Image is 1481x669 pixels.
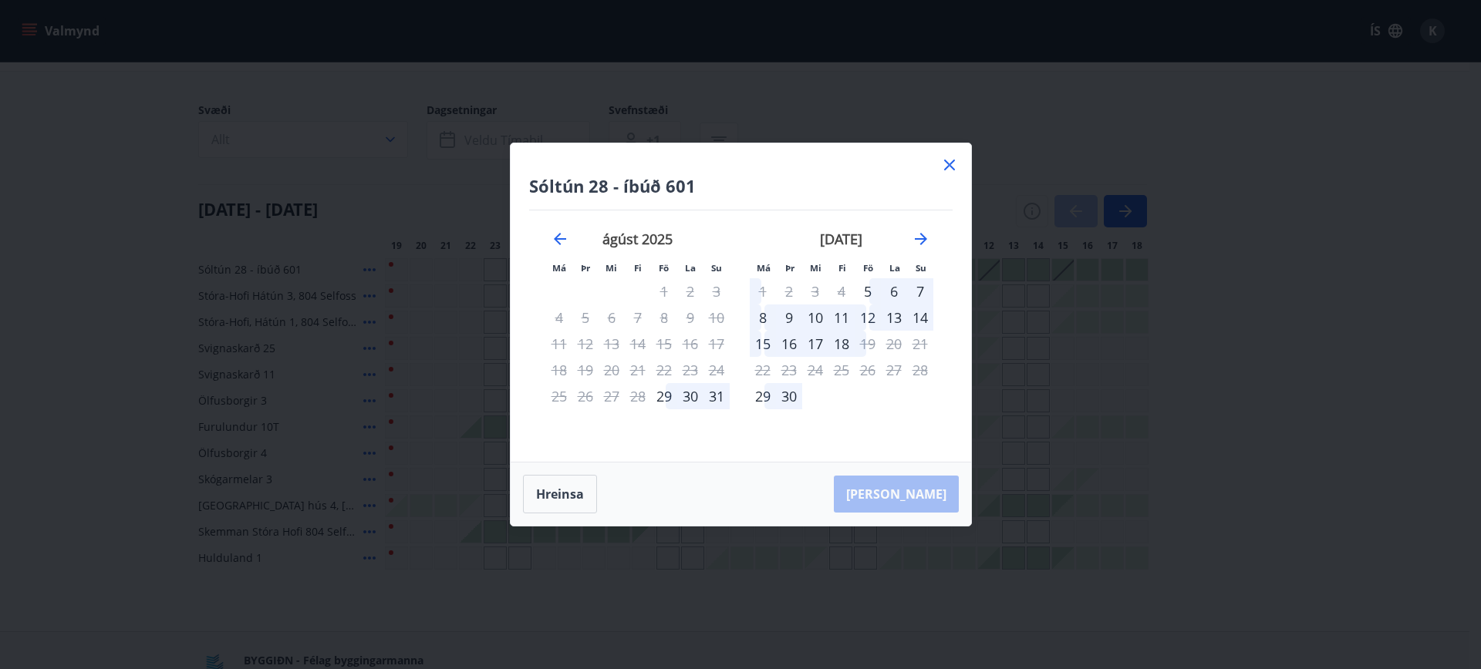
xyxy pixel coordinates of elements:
td: Not available. laugardagur, 2. ágúst 2025 [677,278,703,304]
td: Not available. laugardagur, 9. ágúst 2025 [677,304,703,331]
small: Mi [606,262,617,274]
td: Not available. föstudagur, 8. ágúst 2025 [651,304,677,331]
h4: Sóltún 28 - íbúð 601 [529,174,953,197]
button: Hreinsa [523,475,597,513]
td: Not available. mánudagur, 4. ágúst 2025 [546,304,572,331]
td: Choose miðvikudagur, 17. september 2025 as your check-in date. It’s available. [802,331,828,357]
td: Not available. miðvikudagur, 3. september 2025 [802,278,828,304]
div: 8 [750,304,776,331]
td: Not available. mánudagur, 1. september 2025 [750,278,776,304]
td: Choose föstudagur, 5. september 2025 as your check-in date. It’s available. [855,278,881,304]
small: Fi [838,262,846,274]
td: Not available. föstudagur, 22. ágúst 2025 [651,357,677,383]
td: Not available. föstudagur, 1. ágúst 2025 [651,278,677,304]
td: Not available. miðvikudagur, 20. ágúst 2025 [599,357,625,383]
td: Choose mánudagur, 8. september 2025 as your check-in date. It’s available. [750,304,776,331]
td: Not available. fimmtudagur, 4. september 2025 [828,278,855,304]
div: 15 [750,331,776,357]
strong: [DATE] [820,230,862,248]
div: 30 [776,383,802,409]
div: Move forward to switch to the next month. [912,230,930,248]
td: Not available. fimmtudagur, 21. ágúst 2025 [625,357,651,383]
td: Not available. föstudagur, 19. september 2025 [855,331,881,357]
td: Choose fimmtudagur, 11. september 2025 as your check-in date. It’s available. [828,304,855,331]
td: Not available. mánudagur, 22. september 2025 [750,357,776,383]
div: Aðeins innritun í boði [750,383,776,409]
div: 7 [907,278,933,304]
div: 14 [907,304,933,331]
strong: ágúst 2025 [602,230,673,248]
td: Not available. þriðjudagur, 23. september 2025 [776,357,802,383]
div: 30 [677,383,703,409]
td: Choose mánudagur, 15. september 2025 as your check-in date. It’s available. [750,331,776,357]
td: Not available. föstudagur, 26. september 2025 [855,357,881,383]
td: Choose föstudagur, 12. september 2025 as your check-in date. It’s available. [855,304,881,331]
td: Not available. laugardagur, 23. ágúst 2025 [677,357,703,383]
td: Not available. sunnudagur, 24. ágúst 2025 [703,357,730,383]
td: Not available. þriðjudagur, 2. september 2025 [776,278,802,304]
td: Not available. miðvikudagur, 13. ágúst 2025 [599,331,625,357]
td: Not available. sunnudagur, 17. ágúst 2025 [703,331,730,357]
td: Not available. föstudagur, 15. ágúst 2025 [651,331,677,357]
td: Not available. þriðjudagur, 12. ágúst 2025 [572,331,599,357]
small: Mi [810,262,821,274]
td: Choose þriðjudagur, 16. september 2025 as your check-in date. It’s available. [776,331,802,357]
td: Not available. miðvikudagur, 6. ágúst 2025 [599,304,625,331]
div: Aðeins útritun í boði [855,331,881,357]
td: Choose þriðjudagur, 30. september 2025 as your check-in date. It’s available. [776,383,802,409]
div: 13 [881,304,907,331]
td: Not available. fimmtudagur, 28. ágúst 2025 [625,383,651,409]
td: Not available. sunnudagur, 10. ágúst 2025 [703,304,730,331]
td: Not available. fimmtudagur, 7. ágúst 2025 [625,304,651,331]
small: Fö [659,262,669,274]
td: Choose laugardagur, 6. september 2025 as your check-in date. It’s available. [881,278,907,304]
td: Not available. laugardagur, 16. ágúst 2025 [677,331,703,357]
td: Not available. þriðjudagur, 26. ágúst 2025 [572,383,599,409]
small: Má [552,262,566,274]
td: Not available. mánudagur, 18. ágúst 2025 [546,357,572,383]
td: Choose fimmtudagur, 18. september 2025 as your check-in date. It’s available. [828,331,855,357]
td: Not available. sunnudagur, 21. september 2025 [907,331,933,357]
td: Choose miðvikudagur, 10. september 2025 as your check-in date. It’s available. [802,304,828,331]
td: Choose mánudagur, 29. september 2025 as your check-in date. It’s available. [750,383,776,409]
div: 31 [703,383,730,409]
td: Not available. sunnudagur, 3. ágúst 2025 [703,278,730,304]
div: 17 [802,331,828,357]
div: 6 [881,278,907,304]
td: Not available. fimmtudagur, 14. ágúst 2025 [625,331,651,357]
td: Not available. miðvikudagur, 24. september 2025 [802,357,828,383]
td: Not available. þriðjudagur, 5. ágúst 2025 [572,304,599,331]
div: 9 [776,304,802,331]
div: 10 [802,304,828,331]
td: Choose laugardagur, 13. september 2025 as your check-in date. It’s available. [881,304,907,331]
div: 12 [855,304,881,331]
td: Not available. fimmtudagur, 25. september 2025 [828,357,855,383]
small: Su [916,262,926,274]
td: Not available. laugardagur, 27. september 2025 [881,357,907,383]
small: Fö [863,262,873,274]
td: Not available. þriðjudagur, 19. ágúst 2025 [572,357,599,383]
td: Choose sunnudagur, 7. september 2025 as your check-in date. It’s available. [907,278,933,304]
div: 11 [828,304,855,331]
td: Not available. laugardagur, 20. september 2025 [881,331,907,357]
small: Má [757,262,771,274]
div: Aðeins innritun í boði [855,278,881,304]
td: Choose sunnudagur, 31. ágúst 2025 as your check-in date. It’s available. [703,383,730,409]
small: Þr [785,262,794,274]
td: Choose föstudagur, 29. ágúst 2025 as your check-in date. It’s available. [651,383,677,409]
small: La [685,262,696,274]
div: Calendar [529,210,953,443]
td: Not available. miðvikudagur, 27. ágúst 2025 [599,383,625,409]
div: Move backward to switch to the previous month. [551,230,569,248]
td: Choose laugardagur, 30. ágúst 2025 as your check-in date. It’s available. [677,383,703,409]
td: Not available. sunnudagur, 28. september 2025 [907,357,933,383]
td: Choose þriðjudagur, 9. september 2025 as your check-in date. It’s available. [776,304,802,331]
div: 18 [828,331,855,357]
td: Not available. mánudagur, 11. ágúst 2025 [546,331,572,357]
div: Aðeins innritun í boði [651,383,677,409]
div: 16 [776,331,802,357]
small: Fi [634,262,642,274]
small: La [889,262,900,274]
td: Choose sunnudagur, 14. september 2025 as your check-in date. It’s available. [907,304,933,331]
div: Aðeins útritun í boði [750,278,776,304]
